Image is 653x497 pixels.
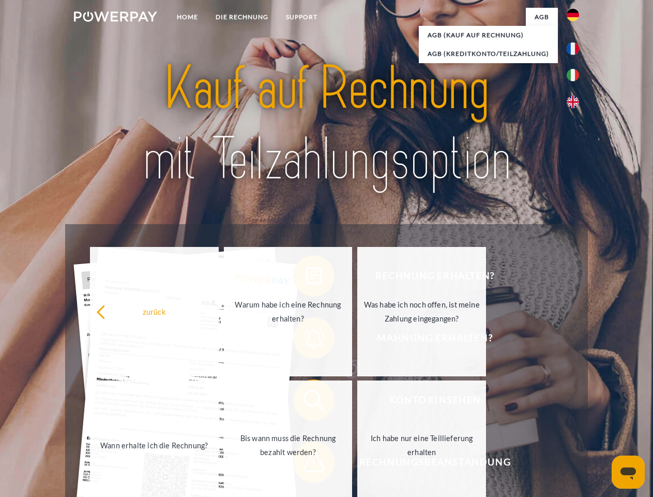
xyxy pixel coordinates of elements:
a: agb [526,8,558,26]
div: Was habe ich noch offen, ist meine Zahlung eingegangen? [363,298,480,326]
img: title-powerpay_de.svg [99,50,554,198]
img: it [567,69,579,81]
img: en [567,96,579,108]
a: SUPPORT [277,8,326,26]
div: Ich habe nur eine Teillieferung erhalten [363,431,480,459]
a: DIE RECHNUNG [207,8,277,26]
a: AGB (Kauf auf Rechnung) [419,26,558,45]
div: Wann erhalte ich die Rechnung? [96,438,212,452]
img: logo-powerpay-white.svg [74,11,157,22]
div: Bis wann muss die Rechnung bezahlt werden? [230,431,346,459]
img: fr [567,42,579,55]
img: de [567,9,579,21]
iframe: Schaltfläche zum Öffnen des Messaging-Fensters [612,456,645,489]
a: AGB (Kreditkonto/Teilzahlung) [419,45,558,63]
a: Home [168,8,207,26]
div: zurück [96,304,212,318]
div: Warum habe ich eine Rechnung erhalten? [230,298,346,326]
a: Was habe ich noch offen, ist meine Zahlung eingegangen? [357,247,486,376]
